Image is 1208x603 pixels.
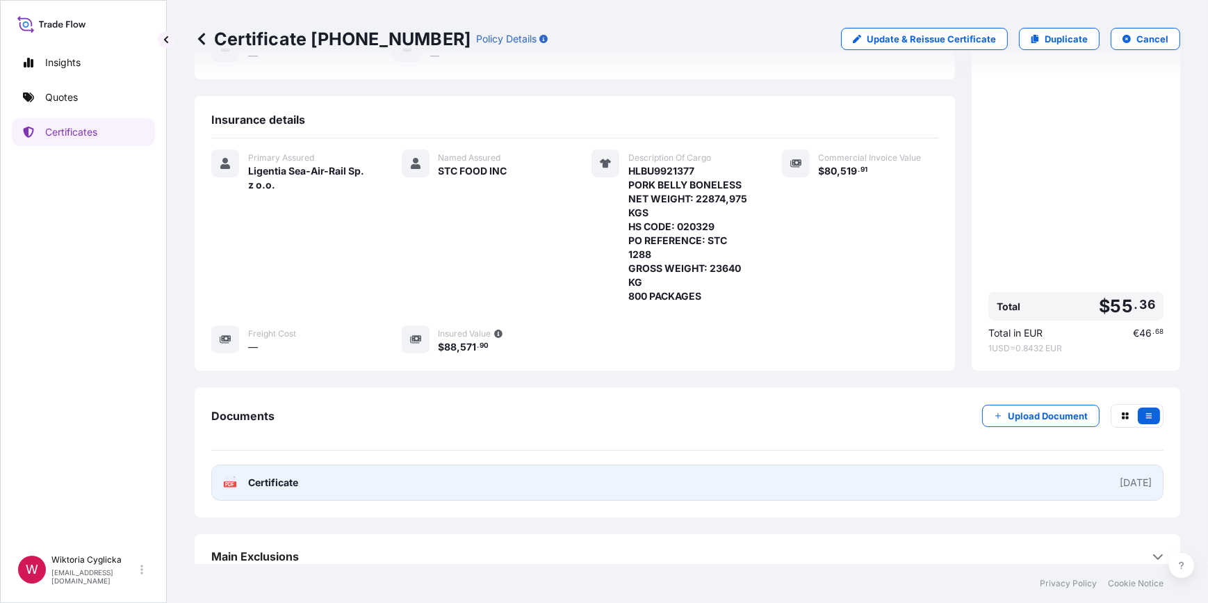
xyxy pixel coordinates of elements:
span: Description Of Cargo [628,152,711,163]
span: 36 [1140,300,1155,309]
span: 1 USD = 0.8432 EUR [988,343,1164,354]
a: Duplicate [1019,28,1100,50]
span: 519 [841,166,858,176]
span: . [1134,300,1138,309]
span: $ [1099,298,1110,315]
span: 46 [1139,328,1152,338]
p: Policy Details [476,32,537,46]
p: Insights [45,56,81,70]
span: . [858,168,860,172]
text: PDF [226,482,235,487]
a: Insights [12,49,155,77]
span: HLBU9921377 PORK BELLY BONELESS NET WEIGHT: 22874,975 KGS HS CODE: 020329 PO REFERENCE: STC 1288 ... [628,164,749,303]
div: Main Exclusions [211,540,1164,573]
p: Certificates [45,125,97,139]
span: . [1152,330,1154,335]
button: Upload Document [982,405,1100,427]
span: Primary Assured [248,152,314,163]
p: Wiktoria Cyglicka [51,554,138,565]
span: Freight Cost [248,328,296,339]
span: Ligentia Sea-Air-Rail Sp. z o.o. [248,164,368,192]
p: [EMAIL_ADDRESS][DOMAIN_NAME] [51,568,138,585]
span: Insured Value [439,328,491,339]
span: Total [997,300,1020,314]
p: Duplicate [1045,32,1088,46]
a: PDFCertificate[DATE] [211,465,1164,501]
span: € [1133,328,1139,338]
a: Quotes [12,83,155,111]
a: Update & Reissue Certificate [841,28,1008,50]
p: Quotes [45,90,78,104]
span: $ [439,342,445,352]
span: — [248,340,258,354]
p: Upload Document [1008,409,1088,423]
span: , [838,166,841,176]
span: 80 [825,166,838,176]
span: Main Exclusions [211,549,299,563]
span: $ [819,166,825,176]
span: Commercial Invoice Value [819,152,922,163]
span: 88 [445,342,457,352]
span: 55 [1110,298,1132,315]
button: Cancel [1111,28,1180,50]
p: Certificate [PHONE_NUMBER] [195,28,471,50]
a: Certificates [12,118,155,146]
span: Insurance details [211,113,305,127]
div: [DATE] [1120,476,1152,490]
span: 571 [461,342,477,352]
a: Cookie Notice [1108,578,1164,589]
span: 68 [1155,330,1164,335]
a: Privacy Policy [1040,578,1097,589]
span: Total in EUR [988,326,1043,340]
p: Update & Reissue Certificate [867,32,996,46]
span: , [457,342,461,352]
span: . [477,344,479,348]
span: STC FOOD INC [439,164,507,178]
p: Cancel [1136,32,1168,46]
span: 91 [860,168,867,172]
span: Certificate [248,476,298,490]
span: W [26,563,38,577]
span: Documents [211,409,275,423]
span: 90 [480,344,489,348]
span: Named Assured [439,152,501,163]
